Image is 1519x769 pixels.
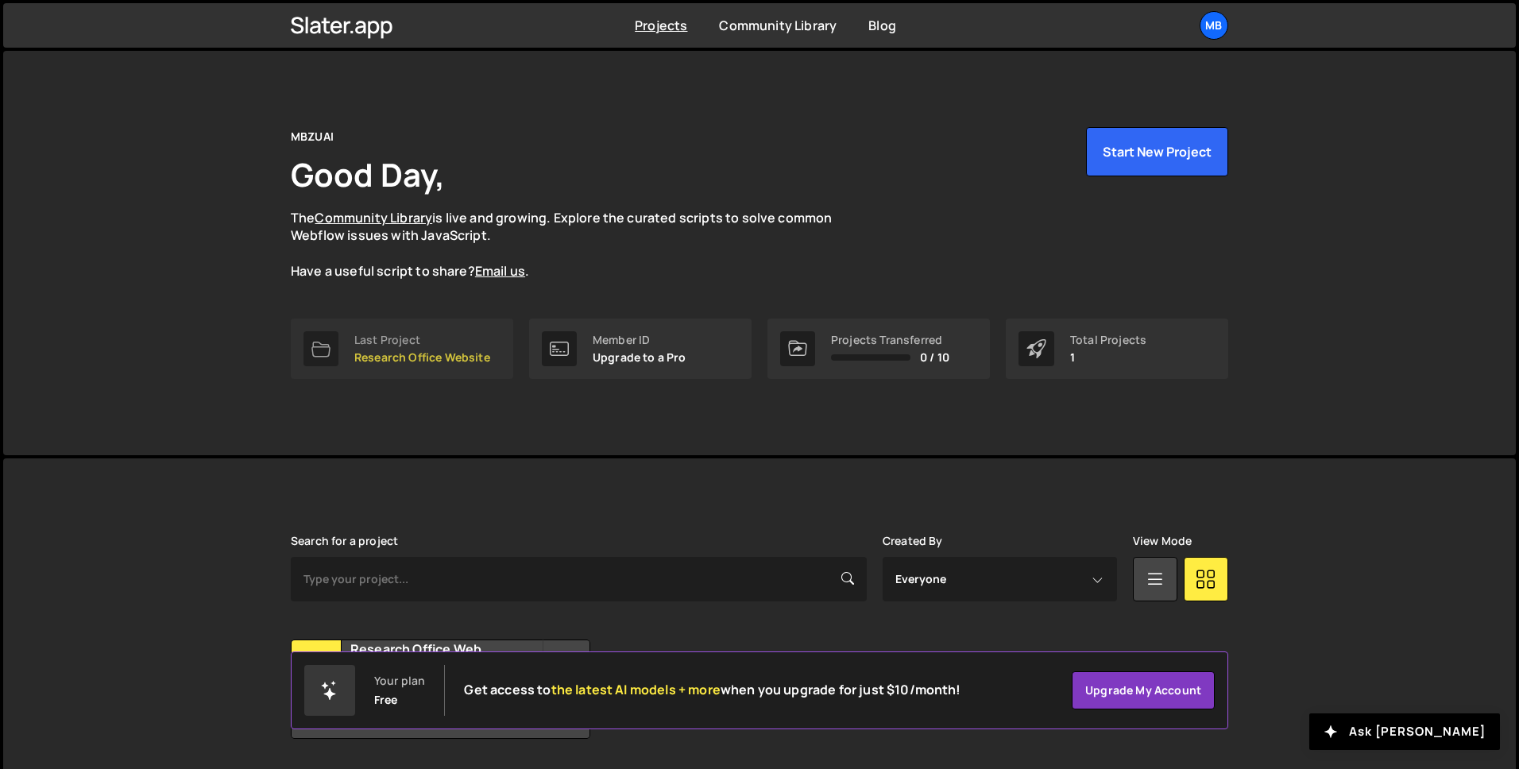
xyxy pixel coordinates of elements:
[291,640,590,739] a: Re Research Office Website Created by [PERSON_NAME][EMAIL_ADDRESS][DOMAIN_NAME] 10 pages, last up...
[354,334,490,346] div: Last Project
[374,694,398,706] div: Free
[291,153,445,196] h1: Good Day,
[1072,671,1215,709] a: Upgrade my account
[920,351,949,364] span: 0 / 10
[315,209,432,226] a: Community Library
[1086,127,1228,176] button: Start New Project
[292,640,342,690] div: Re
[464,682,960,698] h2: Get access to when you upgrade for just $10/month!
[291,319,513,379] a: Last Project Research Office Website
[291,535,398,547] label: Search for a project
[551,681,721,698] span: the latest AI models + more
[475,262,525,280] a: Email us
[593,351,686,364] p: Upgrade to a Pro
[374,674,425,687] div: Your plan
[291,127,334,146] div: MBZUAI
[1200,11,1228,40] a: MB
[831,334,949,346] div: Projects Transferred
[350,640,542,658] h2: Research Office Website
[1070,334,1146,346] div: Total Projects
[1309,713,1500,750] button: Ask [PERSON_NAME]
[1133,535,1192,547] label: View Mode
[291,209,863,280] p: The is live and growing. Explore the curated scripts to solve common Webflow issues with JavaScri...
[883,535,943,547] label: Created By
[868,17,896,34] a: Blog
[291,557,867,601] input: Type your project...
[719,17,837,34] a: Community Library
[1070,351,1146,364] p: 1
[635,17,687,34] a: Projects
[354,351,490,364] p: Research Office Website
[593,334,686,346] div: Member ID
